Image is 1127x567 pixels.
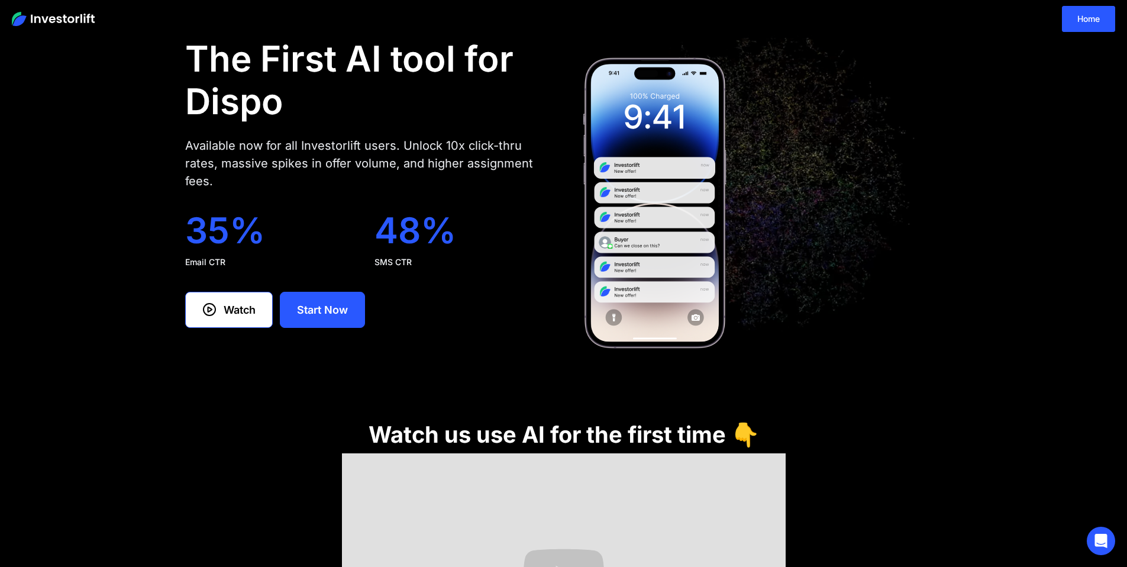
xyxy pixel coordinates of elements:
[185,256,356,268] div: Email CTR
[224,302,256,318] div: Watch
[1087,527,1115,555] div: Open Intercom Messenger
[185,209,356,252] div: 35%
[1062,6,1115,32] a: Home
[280,292,365,328] a: Start Now
[185,37,545,123] h1: The First AI tool for Dispo
[297,302,348,318] div: Start Now
[369,421,759,447] h1: Watch us use AI for the first time 👇
[374,256,545,268] div: SMS CTR
[185,292,273,328] a: Watch
[185,137,545,190] div: Available now for all Investorlift users. Unlock 10x click-thru rates, massive spikes in offer vo...
[374,209,545,252] div: 48%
